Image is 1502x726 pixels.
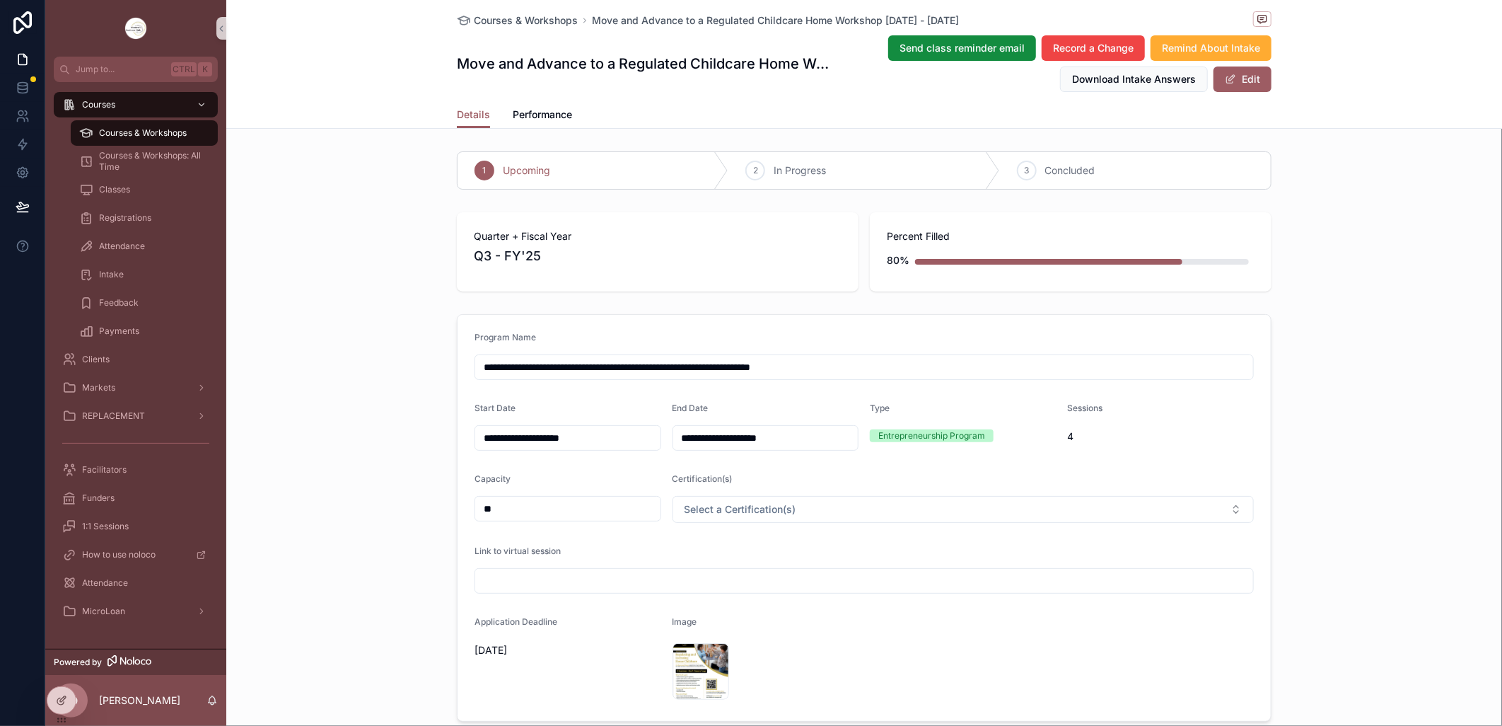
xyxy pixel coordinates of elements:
span: Sessions [1068,403,1103,413]
span: In Progress [774,163,826,178]
span: Certification(s) [673,473,733,484]
span: Payments [99,325,139,337]
span: Start Date [475,403,516,413]
div: scrollable content [45,82,226,643]
span: 1 [483,165,487,176]
span: Powered by [54,657,102,668]
span: Courses [82,99,115,110]
a: Courses & Workshops: All Time [71,149,218,174]
span: Courses & Workshops [99,127,187,139]
a: Funders [54,485,218,511]
a: Details [457,102,490,129]
span: Capacity [475,473,511,484]
span: Funders [82,492,115,504]
span: Concluded [1045,163,1095,178]
a: Courses & Workshops [457,13,578,28]
span: End Date [673,403,709,413]
button: Remind About Intake [1151,35,1271,61]
a: Payments [71,318,218,344]
span: Classes [99,184,130,195]
h1: Move and Advance to a Regulated Childcare Home Workshop [DATE] - [DATE] [457,54,830,74]
span: Intake [99,269,124,280]
a: Attendance [54,570,218,596]
span: 3 [1024,165,1029,176]
a: Classes [71,177,218,202]
span: Registrations [99,212,151,224]
span: 2 [753,165,758,176]
span: How to use noloco [82,549,156,560]
a: Feedback [71,290,218,316]
span: Ctrl [171,62,197,76]
span: Upcoming [503,163,550,178]
span: Select a Certification(s) [685,502,796,517]
span: Application Deadline [475,616,557,627]
a: Performance [513,102,572,130]
span: Send class reminder email [900,41,1025,55]
button: Edit [1213,67,1271,92]
a: Attendance [71,234,218,259]
a: Move and Advance to a Regulated Childcare Home Workshop [DATE] - [DATE] [592,13,959,28]
span: Attendance [82,577,128,589]
span: [DATE] [475,643,661,657]
a: Registrations [71,205,218,231]
a: Facilitators [54,457,218,483]
span: Quarter + Fiscal Year [474,229,842,243]
button: Download Intake Answers [1060,67,1208,92]
span: 1:1 Sessions [82,521,129,532]
img: App logo [124,17,147,40]
span: Courses & Workshops [474,13,578,28]
button: Send class reminder email [888,35,1036,61]
a: How to use noloco [54,542,218,567]
span: K [199,64,211,75]
span: Percent Filled [887,229,1254,243]
span: Q3 - FY'25 [474,246,842,266]
a: MicroLoan [54,599,218,624]
span: Markets [82,382,115,393]
span: Courses & Workshops: All Time [99,150,204,173]
span: Feedback [99,297,139,309]
a: REPLACEMENT [54,403,218,429]
button: Jump to...CtrlK [54,57,218,82]
span: Performance [513,108,572,122]
button: Record a Change [1042,35,1145,61]
p: [PERSON_NAME] [99,693,180,708]
button: Select Button [673,496,1254,523]
span: Link to virtual session [475,546,561,556]
span: Image [673,616,697,627]
div: 80% [887,246,909,275]
span: Remind About Intake [1162,41,1260,55]
a: Powered by [45,649,226,675]
span: Type [870,403,890,413]
span: Facilitators [82,464,127,476]
span: Clients [82,354,110,365]
a: Intake [71,262,218,287]
div: Entrepreneurship Program [878,430,985,442]
span: Record a Change [1053,41,1134,55]
a: Courses & Workshops [71,120,218,146]
a: 1:1 Sessions [54,514,218,539]
span: 4 [1068,430,1254,444]
a: Courses [54,92,218,117]
span: Program Name [475,332,536,342]
a: Markets [54,375,218,401]
a: Clients [54,347,218,372]
span: Download Intake Answers [1072,72,1196,86]
span: Details [457,108,490,122]
span: Jump to... [76,64,165,75]
span: REPLACEMENT [82,410,145,422]
span: MicroLoan [82,606,125,617]
span: Attendance [99,241,145,252]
